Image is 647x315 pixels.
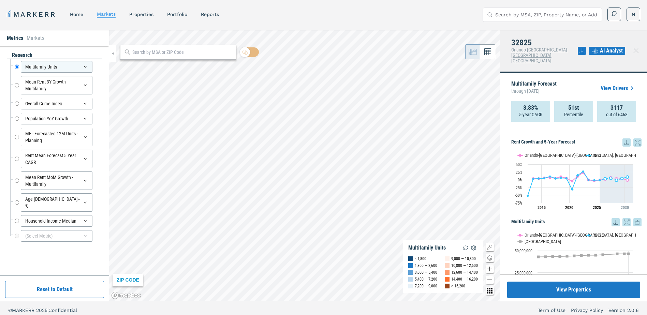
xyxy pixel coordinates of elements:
div: < 1,800 [415,255,426,262]
button: Zoom in map button [486,265,494,273]
g: 32825, line 4 of 4 with 5 data points. [604,176,629,181]
div: Age [DEMOGRAPHIC_DATA]+ % [21,193,92,212]
button: View Properties [507,282,640,298]
span: MARKERR [12,307,36,313]
path: Monday, 28 Jun, 20:00, 13.99. 32825. [576,174,579,177]
path: Saturday, 14 Dec, 19:00, 46,231,852. USA. [623,253,626,255]
canvas: Map [109,30,500,301]
div: Mean Rent 3Y Growth - Multifamily [21,76,92,94]
path: Tuesday, 28 Jun, 20:00, 26.64. 32825. [582,170,585,173]
path: Monday, 28 Jun, 20:00, 4.9. 32825. [609,177,612,180]
div: Rent Mean Forecast 5 Year CAGR [21,150,92,168]
path: Wednesday, 28 Jun, 20:00, 4.37. 32825. [554,177,557,180]
path: Friday, 28 Jun, 20:00, -1.01. Orlando-Kissimmee-Sanford, FL. [626,179,629,181]
a: properties [129,12,153,17]
a: Term of Use [538,307,565,314]
li: Markets [27,34,44,42]
div: Overall Crime Index [21,98,92,109]
svg: Interactive chart [511,226,636,312]
div: MF - Forecasted 12M Units - Planning [21,128,92,146]
button: AI Analyst [589,47,625,55]
text: 25% [516,170,523,175]
a: Portfolio [167,12,187,17]
li: Metrics [7,34,23,42]
text: 0% [518,178,523,182]
path: Friday, 28 Jun, 20:00, 2.51. 32825. [532,178,535,180]
strong: 51st [568,104,579,111]
path: Thursday, 28 Jun, 20:00, 5.74. 32825. [560,177,562,179]
div: 3,600 — 5,400 [415,269,437,276]
div: 9,000 — 10,800 [451,255,476,262]
text: 50% [516,162,523,167]
div: Multifamily Units [21,61,92,73]
svg: Interactive chart [511,147,636,215]
button: Show Orlando-Kissimmee-Sanford, FL [518,153,579,158]
h4: 32825 [511,38,578,47]
a: reports [201,12,219,17]
div: Multifamily Units. Highcharts interactive chart. [511,226,642,312]
path: Wednesday, 14 Dec, 19:00, 43,610,423. USA. [566,255,569,257]
strong: 3.83% [523,104,538,111]
a: markets [97,11,116,17]
path: Saturday, 14 Dec, 19:00, 42,911,868. USA. [544,255,547,258]
a: MARKERR [7,10,56,19]
a: Mapbox logo [111,291,141,299]
text: 25,000,000 [515,271,532,275]
path: Friday, 14 Dec, 19:00, 44,354,092. USA. [580,254,583,257]
tspan: 2030 [621,205,629,210]
div: 14,400 — 16,200 [451,276,478,283]
path: Sunday, 14 Dec, 19:00, 43,175,167. USA. [552,255,554,258]
button: Reset to Default [5,281,104,298]
span: Confidential [48,307,77,313]
p: Percentile [564,111,583,118]
div: Household Income Median [21,215,92,227]
p: 5-year CAGR [519,111,542,118]
div: > 16,200 [451,283,465,289]
span: N [632,11,635,18]
div: Population YoY Growth [21,113,92,124]
a: home [70,12,83,17]
h5: Rent Growth and 5-Year Forecast [511,138,642,147]
path: Thursday, 28 Jun, 20:00, 4.09. 32825. [621,177,623,180]
button: Show 32825 [586,153,604,158]
path: Friday, 14 Dec, 19:00, 42,802,559. USA. [537,255,540,258]
div: 1,800 — 3,600 [415,262,437,269]
path: Saturday, 28 Jun, 20:00, -1.51. 32825. [599,179,601,181]
input: Search by MSA or ZIP Code [132,49,233,56]
tspan: 2020 [565,205,573,210]
div: 7,200 — 9,000 [415,283,437,289]
span: through [DATE] [511,87,557,95]
div: Multifamily Units [408,244,446,251]
path: Friday, 28 Jun, 20:00, -1.33. 32825. [593,179,596,181]
text: -50% [515,193,523,198]
button: Zoom out map button [486,276,494,284]
tspan: 2015 [538,205,546,210]
path: Tuesday, 14 Dec, 19:00, 45,214,949. USA. [602,253,604,256]
a: Version 2.0.6 [608,307,639,314]
path: Saturday, 28 Jun, 20:00, 3.78. 32825. [538,177,540,180]
a: Privacy Policy [571,307,603,314]
strong: 3117 [611,104,623,111]
button: Other options map button [486,287,494,295]
div: 10,800 — 12,600 [451,262,478,269]
div: ZIP CODE [113,274,143,286]
path: Monday, 14 Dec, 19:00, 44,771,613. USA. [594,254,597,256]
button: Change style map button [486,254,494,262]
img: Reload Legend [461,244,470,252]
g: USA, line 3 of 3 with 13 data points. [537,253,630,258]
path: Sunday, 28 Jun, 20:00, 4.71. 32825. [543,177,546,180]
p: Multifamily Forecast [511,81,557,95]
path: Tuesday, 28 Jun, 20:00, 10.34. 32825. [549,175,552,178]
div: research [7,51,102,59]
div: 5,400 — 7,200 [415,276,437,283]
path: Sunday, 28 Jun, 20:00, 3.35. 32825. [604,177,607,180]
path: Thursday, 14 Dec, 19:00, 46,231,852. USA. [616,253,619,255]
img: Settings [470,244,478,252]
div: (Select Metric) [21,230,92,242]
a: View Drivers [601,84,636,92]
button: N [627,7,640,21]
span: AI Analyst [600,47,623,55]
path: Thursday, 14 Dec, 19:00, 43,943,209. USA. [573,254,576,257]
button: Show/Hide Legend Map Button [486,243,494,251]
div: 12,600 — 14,400 [451,269,478,276]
